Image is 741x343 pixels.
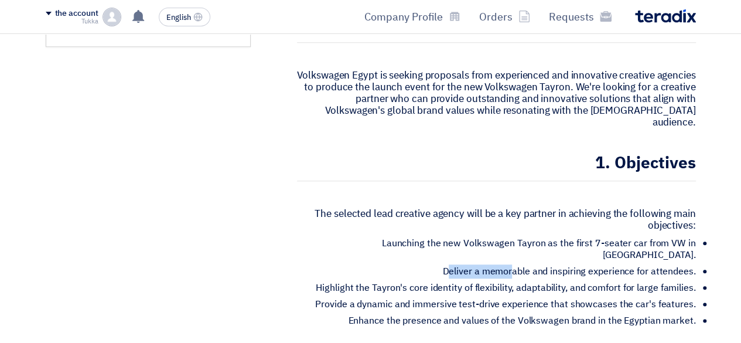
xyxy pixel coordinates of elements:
font: English [166,12,191,23]
font: Tukka [81,16,98,26]
font: Requests [549,9,594,25]
font: Company Profile [364,9,443,25]
font: Launching the new Volkswagen Tayron as the first 7-seater car from VW in [GEOGRAPHIC_DATA]. [382,236,696,262]
font: Deliver a memorable and inspiring experience for attendees. [442,264,695,279]
img: profile_test.png [103,8,121,26]
font: Provide a dynamic and immersive test-drive experience that showcases the car's features. [315,297,695,311]
font: 1. Objectives [595,151,696,175]
a: Requests [539,3,621,30]
font: the account [55,7,98,19]
font: Enhance the presence and values ​​of the Volkswagen brand in the Egyptian market. [348,314,695,328]
font: Highlight the Tayron's core identity of flexibility, adaptability, and comfort for large families. [316,281,695,295]
font: The selected lead creative agency will be a key partner in achieving the following main objectives: [315,206,695,233]
button: English [159,8,210,26]
a: Orders [470,3,539,30]
font: Volkswagen Egypt is seeking proposals from experienced and innovative creative agencies to produc... [297,68,695,130]
img: Teradix logo [635,9,696,23]
font: Orders [479,9,513,25]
